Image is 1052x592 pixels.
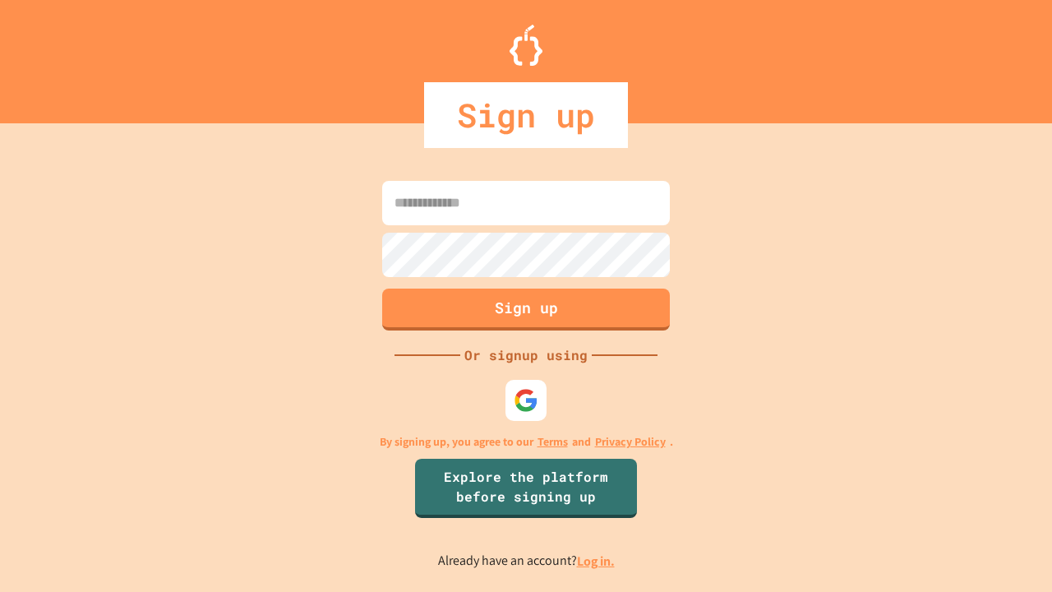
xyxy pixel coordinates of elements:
[460,345,592,365] div: Or signup using
[595,433,666,451] a: Privacy Policy
[380,433,673,451] p: By signing up, you agree to our and .
[382,289,670,331] button: Sign up
[510,25,542,66] img: Logo.svg
[415,459,637,518] a: Explore the platform before signing up
[424,82,628,148] div: Sign up
[514,388,538,413] img: google-icon.svg
[577,553,615,570] a: Log in.
[438,551,615,571] p: Already have an account?
[538,433,568,451] a: Terms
